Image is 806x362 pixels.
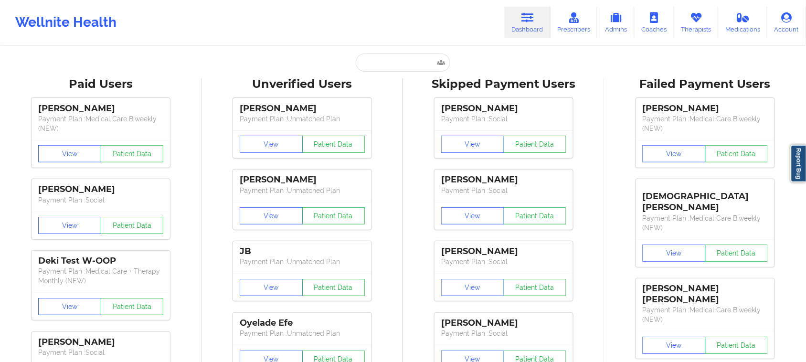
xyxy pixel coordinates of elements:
[240,257,365,266] p: Payment Plan : Unmatched Plan
[597,7,635,38] a: Admins
[505,7,551,38] a: Dashboard
[101,217,164,234] button: Patient Data
[101,145,164,162] button: Patient Data
[504,207,567,224] button: Patient Data
[441,279,504,296] button: View
[643,305,768,324] p: Payment Plan : Medical Care Biweekly (NEW)
[441,114,566,124] p: Payment Plan : Social
[635,7,674,38] a: Coaches
[101,298,164,315] button: Patient Data
[208,77,396,92] div: Unverified Users
[38,195,163,205] p: Payment Plan : Social
[705,145,768,162] button: Patient Data
[643,103,768,114] div: [PERSON_NAME]
[441,257,566,266] p: Payment Plan : Social
[643,245,706,262] button: View
[38,217,101,234] button: View
[441,186,566,195] p: Payment Plan : Social
[705,245,768,262] button: Patient Data
[240,114,365,124] p: Payment Plan : Unmatched Plan
[240,246,365,257] div: JB
[38,114,163,133] p: Payment Plan : Medical Care Biweekly (NEW)
[302,279,365,296] button: Patient Data
[643,145,706,162] button: View
[643,283,768,305] div: [PERSON_NAME] [PERSON_NAME]
[38,337,163,348] div: [PERSON_NAME]
[719,7,768,38] a: Medications
[38,348,163,357] p: Payment Plan : Social
[441,207,504,224] button: View
[240,329,365,338] p: Payment Plan : Unmatched Plan
[240,186,365,195] p: Payment Plan : Unmatched Plan
[643,114,768,133] p: Payment Plan : Medical Care Biweekly (NEW)
[643,184,768,213] div: [DEMOGRAPHIC_DATA][PERSON_NAME]
[240,136,303,153] button: View
[504,279,567,296] button: Patient Data
[674,7,719,38] a: Therapists
[504,136,567,153] button: Patient Data
[38,145,101,162] button: View
[643,337,706,354] button: View
[7,77,195,92] div: Paid Users
[38,298,101,315] button: View
[38,184,163,195] div: [PERSON_NAME]
[767,7,806,38] a: Account
[240,207,303,224] button: View
[611,77,799,92] div: Failed Payment Users
[705,337,768,354] button: Patient Data
[410,77,598,92] div: Skipped Payment Users
[240,174,365,185] div: [PERSON_NAME]
[38,266,163,286] p: Payment Plan : Medical Care + Therapy Monthly (NEW)
[441,136,504,153] button: View
[302,207,365,224] button: Patient Data
[240,318,365,329] div: Oyelade Efe
[643,213,768,233] p: Payment Plan : Medical Care Biweekly (NEW)
[441,246,566,257] div: [PERSON_NAME]
[240,279,303,296] button: View
[441,329,566,338] p: Payment Plan : Social
[240,103,365,114] div: [PERSON_NAME]
[38,256,163,266] div: Deki Test W-OOP
[441,318,566,329] div: [PERSON_NAME]
[38,103,163,114] div: [PERSON_NAME]
[791,145,806,182] a: Report Bug
[551,7,598,38] a: Prescribers
[441,174,566,185] div: [PERSON_NAME]
[302,136,365,153] button: Patient Data
[441,103,566,114] div: [PERSON_NAME]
